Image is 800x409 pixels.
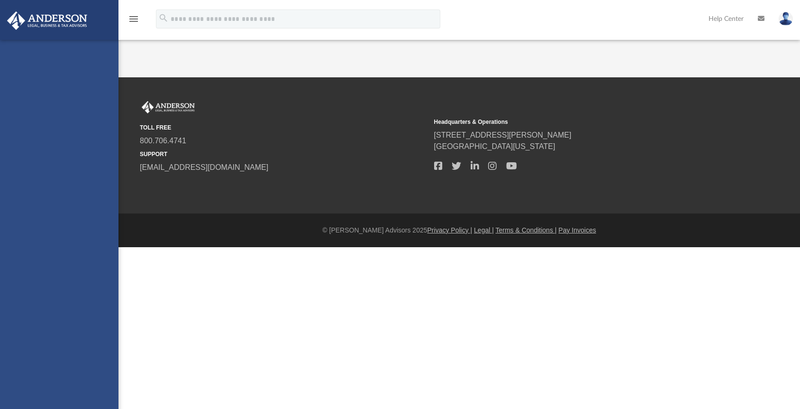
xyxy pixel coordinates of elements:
[158,13,169,23] i: search
[4,11,90,30] img: Anderson Advisors Platinum Portal
[496,226,557,234] a: Terms & Conditions |
[558,226,596,234] a: Pay Invoices
[128,18,139,25] a: menu
[140,123,427,132] small: TOLL FREE
[427,226,473,234] a: Privacy Policy |
[128,13,139,25] i: menu
[140,163,268,171] a: [EMAIL_ADDRESS][DOMAIN_NAME]
[140,137,186,145] a: 800.706.4741
[140,101,197,113] img: Anderson Advisors Platinum Portal
[779,12,793,26] img: User Pic
[118,225,800,235] div: © [PERSON_NAME] Advisors 2025
[140,150,427,158] small: SUPPORT
[434,142,555,150] a: [GEOGRAPHIC_DATA][US_STATE]
[434,118,722,126] small: Headquarters & Operations
[434,131,572,139] a: [STREET_ADDRESS][PERSON_NAME]
[474,226,494,234] a: Legal |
